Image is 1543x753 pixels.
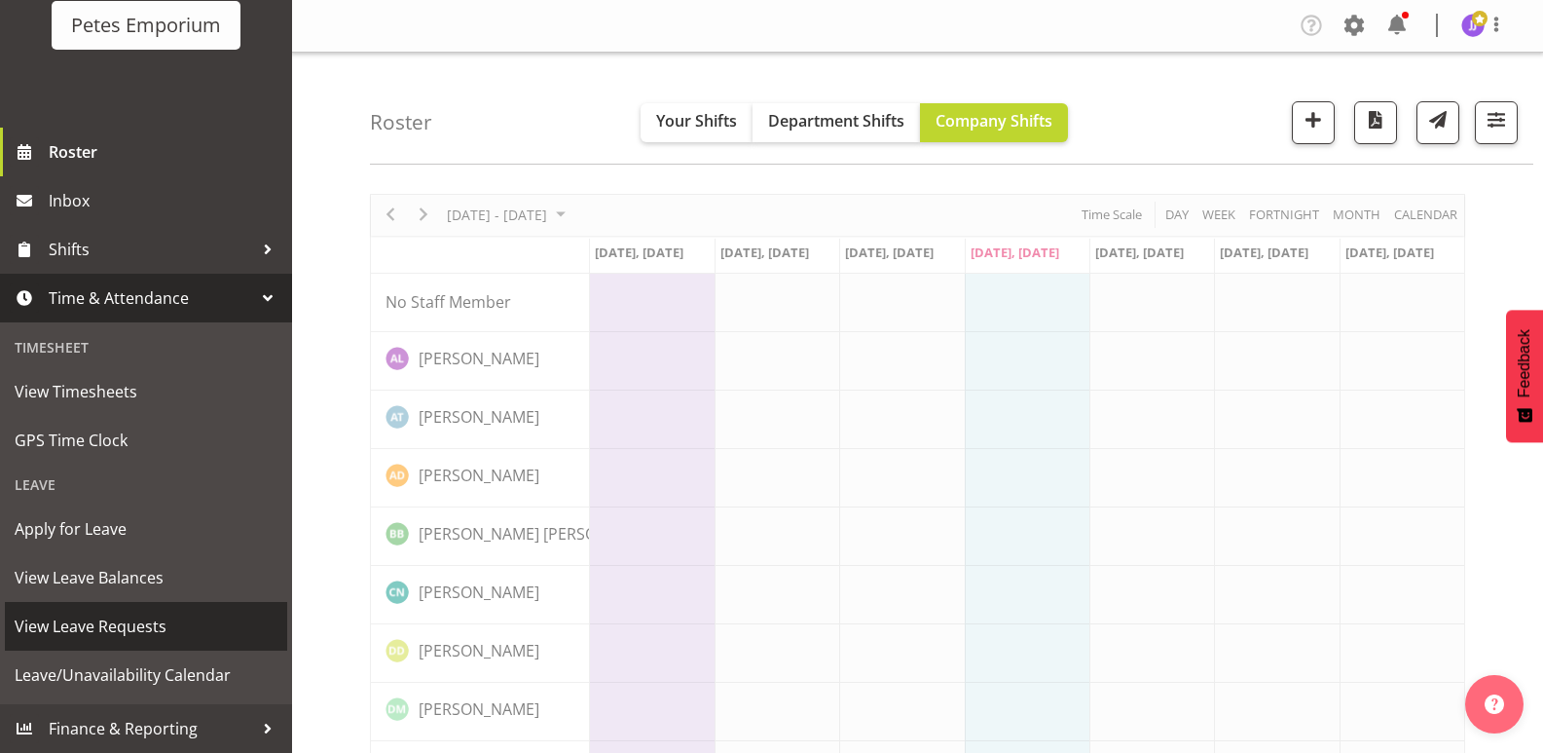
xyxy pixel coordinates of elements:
span: View Leave Balances [15,563,277,592]
div: Leave [5,465,287,505]
span: Time & Attendance [49,283,253,313]
button: Add a new shift [1292,101,1335,144]
a: View Leave Balances [5,553,287,602]
button: Download a PDF of the roster according to the set date range. [1354,101,1397,144]
div: Petes Emporium [71,11,221,40]
span: GPS Time Clock [15,426,277,455]
div: Timesheet [5,327,287,367]
button: Department Shifts [753,103,920,142]
span: Roster [49,137,282,167]
span: Department Shifts [768,110,904,132]
span: Leave/Unavailability Calendar [15,660,277,690]
span: Shifts [49,235,253,264]
button: Send a list of all shifts for the selected filtered period to all rostered employees. [1416,101,1459,144]
span: Inbox [49,186,282,215]
button: Filter Shifts [1475,101,1518,144]
button: Company Shifts [920,103,1068,142]
span: View Leave Requests [15,612,277,641]
span: View Timesheets [15,377,277,406]
button: Your Shifts [641,103,753,142]
button: Feedback - Show survey [1506,310,1543,442]
span: Company Shifts [936,110,1052,132]
span: Feedback [1516,329,1533,397]
h4: Roster [370,111,432,133]
a: View Timesheets [5,367,287,416]
a: Apply for Leave [5,505,287,553]
a: View Leave Requests [5,602,287,651]
span: Apply for Leave [15,514,277,544]
span: Finance & Reporting [49,714,253,743]
img: janelle-jonkers702.jpg [1461,14,1485,37]
a: Leave/Unavailability Calendar [5,651,287,699]
img: help-xxl-2.png [1485,695,1504,714]
a: GPS Time Clock [5,416,287,465]
span: Your Shifts [656,110,737,132]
